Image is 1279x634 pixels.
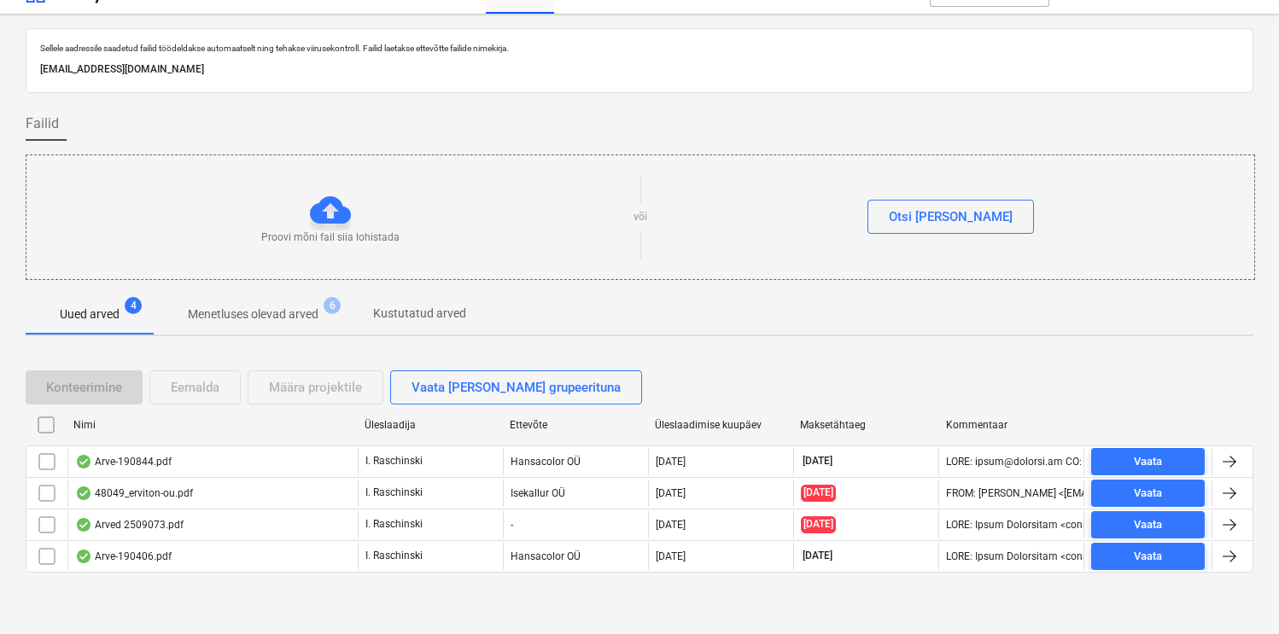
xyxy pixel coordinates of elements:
[1091,511,1205,538] button: Vaata
[26,113,59,134] span: Failid
[73,419,351,431] div: Nimi
[503,511,648,538] div: -
[656,456,686,468] div: [DATE]
[503,543,648,570] div: Hansacolor OÜ
[75,518,92,532] div: Andmed failist loetud
[365,419,496,431] div: Üleslaadija
[801,516,836,532] span: [DATE]
[365,454,423,468] p: I. Raschinski
[1091,448,1205,475] button: Vaata
[656,487,686,499] div: [DATE]
[1091,480,1205,507] button: Vaata
[40,43,1239,54] p: Sellele aadressile saadetud failid töödeldakse automaatselt ning tehakse viirusekontroll. Failid ...
[75,486,92,500] div: Andmed failist loetud
[1134,452,1162,472] div: Vaata
[125,297,142,314] span: 4
[889,206,1013,228] div: Otsi [PERSON_NAME]
[26,154,1255,280] div: Proovi mõni fail siia lohistadavõiOtsi [PERSON_NAME]
[365,517,423,532] p: I. Raschinski
[75,550,92,563] div: Andmed failist loetud
[365,486,423,500] p: I. Raschinski
[510,419,641,431] div: Ettevõte
[365,549,423,563] p: I. Raschinski
[75,455,92,468] div: Andmed failist loetud
[60,305,120,323] p: Uued arved
[1134,515,1162,535] div: Vaata
[75,455,172,468] div: Arve-190844.pdf
[656,519,686,531] div: [DATE]
[373,305,466,323] p: Kustutatud arved
[324,297,341,314] span: 6
[75,486,193,500] div: 48049_erviton-ou.pdf
[75,518,184,532] div: Arved 2509073.pdf
[801,485,836,501] span: [DATE]
[867,200,1034,234] button: Otsi [PERSON_NAME]
[655,419,786,431] div: Üleslaadimise kuupäev
[503,448,648,475] div: Hansacolor OÜ
[1134,484,1162,503] div: Vaata
[800,419,932,431] div: Maksetähtaeg
[634,210,647,224] p: või
[1091,543,1205,570] button: Vaata
[261,230,400,245] p: Proovi mõni fail siia lohistada
[656,550,686,562] div: [DATE]
[801,454,834,468] span: [DATE]
[946,419,1078,431] div: Kommentaar
[188,305,318,323] p: Menetluses olevad arved
[40,61,1239,79] p: [EMAIL_ADDRESS][DOMAIN_NAME]
[503,480,648,507] div: Isekallur OÜ
[801,549,834,563] span: [DATE]
[390,370,642,404] button: Vaata [PERSON_NAME] grupeerituna
[412,376,621,398] div: Vaata [PERSON_NAME] grupeerituna
[1134,547,1162,567] div: Vaata
[75,550,172,563] div: Arve-190406.pdf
